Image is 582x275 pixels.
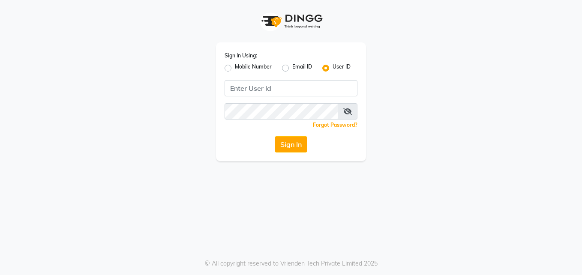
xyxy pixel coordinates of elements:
[333,63,351,73] label: User ID
[225,103,338,120] input: Username
[235,63,272,73] label: Mobile Number
[292,63,312,73] label: Email ID
[257,9,325,34] img: logo1.svg
[313,122,357,128] a: Forgot Password?
[225,52,257,60] label: Sign In Using:
[225,80,357,96] input: Username
[275,136,307,152] button: Sign In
